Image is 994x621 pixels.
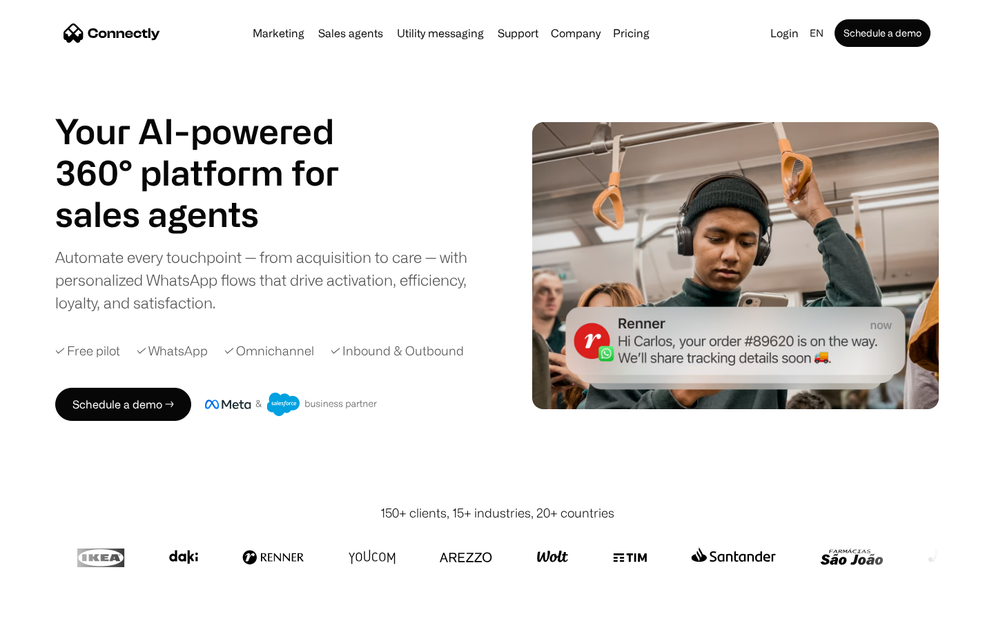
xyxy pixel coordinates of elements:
[137,342,208,360] div: ✓ WhatsApp
[765,23,804,43] a: Login
[28,597,83,616] ul: Language list
[55,193,373,235] h1: sales agents
[14,595,83,616] aside: Language selected: English
[835,19,930,47] a: Schedule a demo
[380,504,614,522] div: 150+ clients, 15+ industries, 20+ countries
[55,110,373,193] h1: Your AI-powered 360° platform for
[391,28,489,39] a: Utility messaging
[247,28,310,39] a: Marketing
[607,28,655,39] a: Pricing
[331,342,464,360] div: ✓ Inbound & Outbound
[551,23,601,43] div: Company
[205,393,378,416] img: Meta and Salesforce business partner badge.
[224,342,314,360] div: ✓ Omnichannel
[492,28,544,39] a: Support
[55,342,120,360] div: ✓ Free pilot
[55,388,191,421] a: Schedule a demo →
[810,23,824,43] div: en
[313,28,389,39] a: Sales agents
[55,246,490,314] div: Automate every touchpoint — from acquisition to care — with personalized WhatsApp flows that driv...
